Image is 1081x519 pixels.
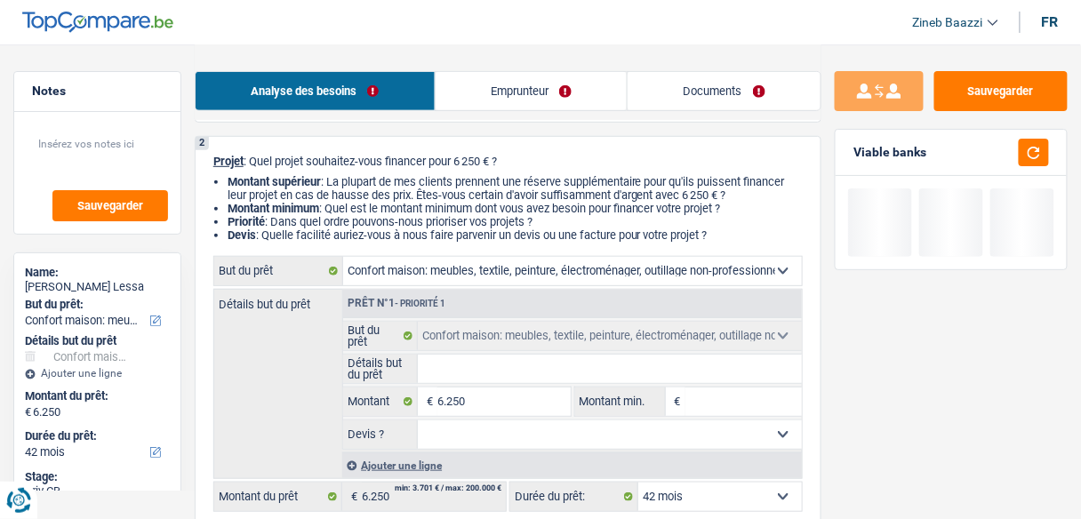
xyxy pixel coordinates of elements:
label: Durée du prêt: [510,483,638,511]
label: But du prêt [214,257,343,285]
li: : Quelle facilité auriez-vous à nous faire parvenir un devis ou une facture pour votre projet ? [228,228,803,242]
a: Analyse des besoins [196,72,435,110]
li: : Dans quel ordre pouvons-nous prioriser vos projets ? [228,215,803,228]
div: Ajouter une ligne [342,452,802,478]
img: TopCompare Logo [22,12,173,33]
div: Name: [25,266,170,280]
div: [PERSON_NAME] Lessa [25,280,170,294]
div: min: 3.701 € / max: 200.000 € [395,484,501,492]
span: € [666,387,685,416]
label: But du prêt: [25,298,166,312]
span: Sauvegarder [77,200,143,212]
div: Prêt n°1 [343,298,450,309]
a: Emprunteur [436,72,628,110]
p: : Quel projet souhaitez-vous financer pour 6 250 € ? [213,155,803,168]
a: Zineb Baazzi [899,8,998,37]
label: Durée du prêt: [25,429,166,443]
a: Documents [628,72,821,110]
label: Montant du prêt [214,483,342,511]
div: Viable banks [853,145,926,160]
div: Priv CB [25,484,170,499]
div: Détails but du prêt [25,334,170,348]
button: Sauvegarder [934,71,1068,111]
span: Projet [213,155,244,168]
div: Stage: [25,470,170,484]
li: : Quel est le montant minimum dont vous avez besoin pour financer votre projet ? [228,202,803,215]
strong: Montant minimum [228,202,319,215]
div: Ajouter une ligne [25,367,170,379]
div: 2 [196,137,209,150]
span: € [25,405,31,419]
div: fr [1042,13,1059,30]
span: - Priorité 1 [395,299,445,308]
label: Détails but du prêt [214,290,342,310]
label: Montant du prêt: [25,389,166,403]
span: € [342,483,362,511]
span: Devis [228,228,256,242]
label: But du prêt [343,322,418,350]
span: Zineb Baazzi [913,15,983,30]
strong: Priorité [228,215,265,228]
label: Montant min. [575,387,666,416]
h5: Notes [32,84,163,99]
label: Devis ? [343,420,418,449]
span: € [418,387,437,416]
button: Sauvegarder [52,190,168,221]
li: : La plupart de mes clients prennent une réserve supplémentaire pour qu'ils puissent financer leu... [228,175,803,202]
label: Détails but du prêt [343,355,418,383]
label: Montant [343,387,418,416]
strong: Montant supérieur [228,175,321,188]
